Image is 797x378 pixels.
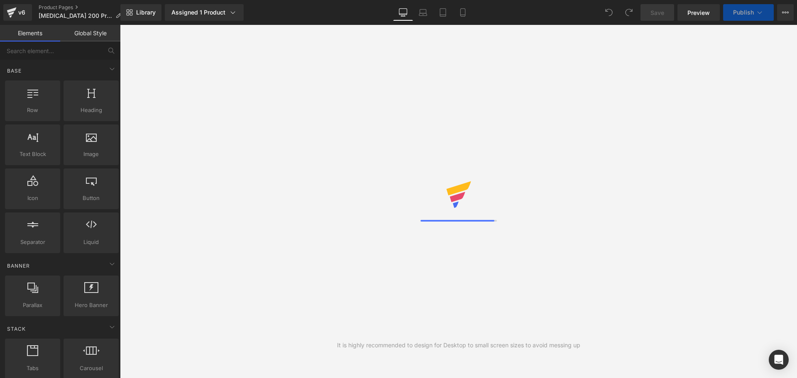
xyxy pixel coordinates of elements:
a: Mobile [453,4,473,21]
a: Global Style [60,25,120,41]
span: Carousel [66,364,116,373]
span: Hero Banner [66,301,116,310]
a: Tablet [433,4,453,21]
span: Preview [687,8,710,17]
span: Heading [66,106,116,115]
span: Base [6,67,22,75]
span: Banner [6,262,31,270]
button: More [777,4,794,21]
span: Icon [7,194,58,202]
div: Open Intercom Messenger [769,350,789,370]
a: Desktop [393,4,413,21]
span: Publish [733,9,754,16]
span: Parallax [7,301,58,310]
a: New Library [120,4,161,21]
button: Undo [601,4,617,21]
span: Image [66,150,116,159]
div: v6 [17,7,27,18]
span: Save [650,8,664,17]
a: Product Pages [39,4,128,11]
span: Stack [6,325,27,333]
span: Button [66,194,116,202]
span: Row [7,106,58,115]
span: Text Block [7,150,58,159]
a: Preview [677,4,720,21]
button: Publish [723,4,774,21]
div: It is highly recommended to design for Desktop to small screen sizes to avoid messing up [337,341,580,350]
a: Laptop [413,4,433,21]
span: Separator [7,238,58,246]
span: Library [136,9,156,16]
a: v6 [3,4,32,21]
span: Tabs [7,364,58,373]
button: Redo [621,4,637,21]
div: Assigned 1 Product [171,8,237,17]
span: [MEDICAL_DATA] 200 Proof [39,12,112,19]
span: Liquid [66,238,116,246]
